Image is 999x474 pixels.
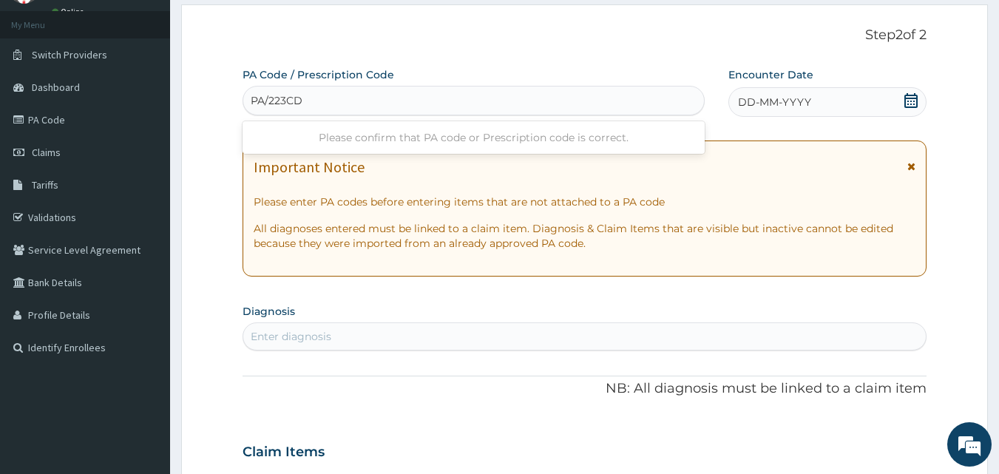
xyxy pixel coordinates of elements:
[86,143,204,292] span: We're online!
[251,329,331,344] div: Enter diagnosis
[7,316,282,368] textarea: Type your message and hit 'Enter'
[243,67,394,82] label: PA Code / Prescription Code
[728,67,813,82] label: Encounter Date
[52,7,87,17] a: Online
[32,81,80,94] span: Dashboard
[243,304,295,319] label: Diagnosis
[243,124,705,151] div: Please confirm that PA code or Prescription code is correct.
[254,159,365,175] h1: Important Notice
[738,95,811,109] span: DD-MM-YYYY
[32,48,107,61] span: Switch Providers
[243,27,927,44] p: Step 2 of 2
[77,83,248,102] div: Chat with us now
[27,74,60,111] img: d_794563401_company_1708531726252_794563401
[32,146,61,159] span: Claims
[254,221,916,251] p: All diagnoses entered must be linked to a claim item. Diagnosis & Claim Items that are visible bu...
[32,178,58,192] span: Tariffs
[254,194,916,209] p: Please enter PA codes before entering items that are not attached to a PA code
[243,379,927,399] p: NB: All diagnosis must be linked to a claim item
[243,7,278,43] div: Minimize live chat window
[243,444,325,461] h3: Claim Items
